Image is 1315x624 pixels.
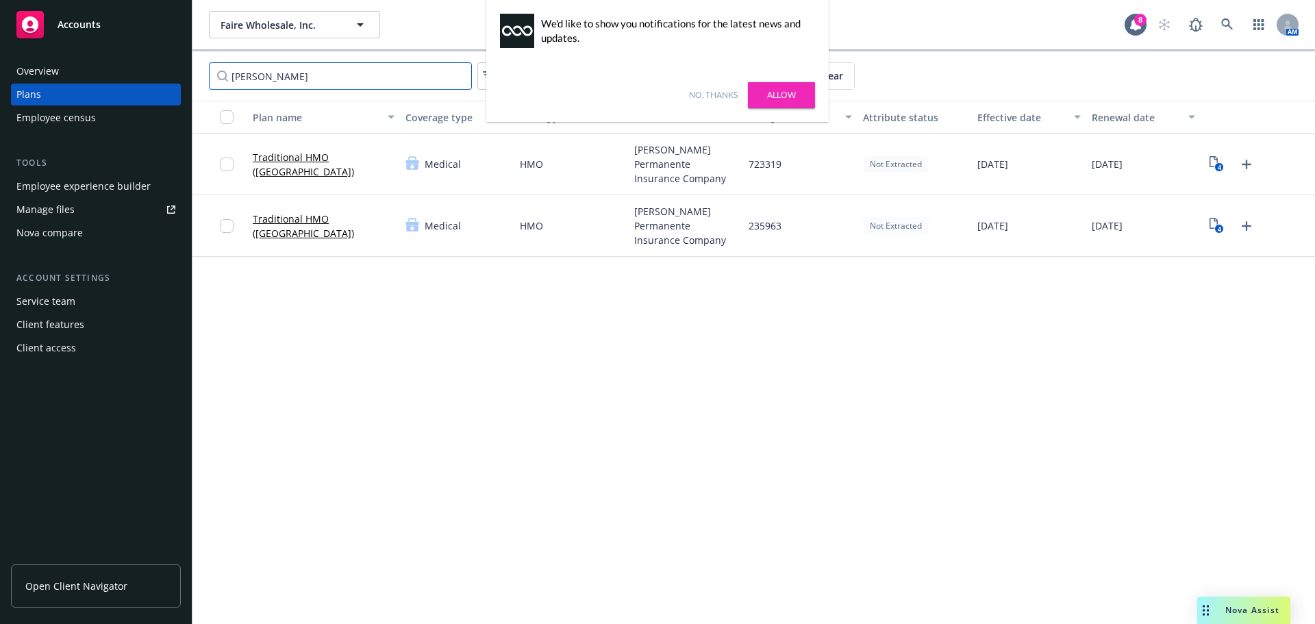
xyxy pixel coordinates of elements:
[16,84,41,105] div: Plans
[16,60,59,82] div: Overview
[220,110,234,124] input: Select all
[1245,11,1273,38] a: Switch app
[209,11,380,38] button: Faire Wholesale, Inc.
[1225,604,1279,616] span: Nova Assist
[1197,597,1214,624] div: Drag to move
[480,66,530,86] span: Filters
[1218,225,1221,234] text: 4
[863,155,929,173] div: Not Extracted
[253,110,379,125] div: Plan name
[16,175,151,197] div: Employee experience builder
[972,101,1086,134] button: Effective date
[11,156,181,170] div: Tools
[209,62,472,90] input: Search by name
[11,337,181,359] a: Client access
[16,222,83,244] div: Nova compare
[634,142,738,186] span: [PERSON_NAME] Permanente Insurance Company
[863,110,966,125] div: Attribute status
[1092,157,1123,171] span: [DATE]
[977,157,1008,171] span: [DATE]
[11,175,181,197] a: Employee experience builder
[11,84,181,105] a: Plans
[1092,219,1123,233] span: [DATE]
[863,217,929,234] div: Not Extracted
[11,290,181,312] a: Service team
[748,82,815,108] a: Allow
[1206,153,1228,175] a: View Plan Documents
[220,158,234,171] input: Toggle Row Selected
[477,62,533,90] button: Filters
[16,199,75,221] div: Manage files
[11,271,181,285] div: Account settings
[425,157,461,171] span: Medical
[25,579,127,593] span: Open Client Navigator
[749,157,781,171] span: 723319
[520,219,543,233] span: HMO
[11,60,181,82] a: Overview
[634,204,738,247] span: [PERSON_NAME] Permanente Insurance Company
[11,107,181,129] a: Employee census
[16,290,75,312] div: Service team
[1092,110,1180,125] div: Renewal date
[247,101,400,134] button: Plan name
[16,314,84,336] div: Client features
[1206,215,1228,237] a: View Plan Documents
[1214,11,1241,38] a: Search
[405,110,494,125] div: Coverage type
[16,107,96,129] div: Employee census
[58,19,101,30] span: Accounts
[1236,215,1257,237] a: Upload Plan Documents
[16,337,76,359] div: Client access
[220,219,234,233] input: Toggle Row Selected
[749,219,781,233] span: 235963
[1197,597,1290,624] button: Nova Assist
[253,212,394,240] a: Traditional HMO ([GEOGRAPHIC_DATA])
[689,89,738,101] a: No, thanks
[1134,14,1147,26] div: 8
[1151,11,1178,38] a: Start snowing
[857,101,972,134] button: Attribute status
[541,16,808,45] div: We'd like to show you notifications for the latest news and updates.
[425,219,461,233] span: Medical
[977,110,1066,125] div: Effective date
[11,222,181,244] a: Nova compare
[1086,101,1201,134] button: Renewal date
[400,101,514,134] button: Coverage type
[520,157,543,171] span: HMO
[11,5,181,44] a: Accounts
[221,18,339,32] span: Faire Wholesale, Inc.
[977,219,1008,233] span: [DATE]
[11,199,181,221] a: Manage files
[11,314,181,336] a: Client features
[1182,11,1210,38] a: Report a Bug
[1236,153,1257,175] a: Upload Plan Documents
[1218,163,1221,172] text: 4
[253,150,394,179] a: Traditional HMO ([GEOGRAPHIC_DATA])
